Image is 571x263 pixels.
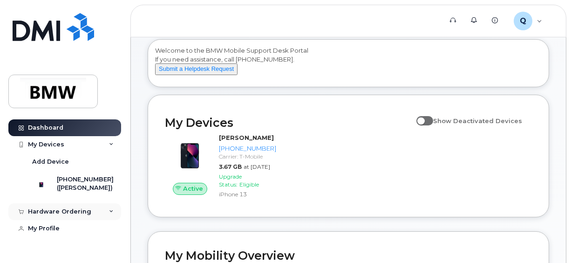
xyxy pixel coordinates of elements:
[172,138,208,173] img: image20231002-3703462-1ig824h.jpeg
[244,163,270,170] span: at [DATE]
[155,63,238,75] button: Submit a Helpdesk Request
[165,249,532,263] h2: My Mobility Overview
[239,181,259,188] span: Eligible
[530,222,564,256] iframe: Messenger Launcher
[219,190,276,198] div: iPhone 13
[520,15,526,27] span: Q
[219,152,276,160] div: Carrier: T-Mobile
[219,144,276,153] div: [PHONE_NUMBER]
[219,173,242,188] span: Upgrade Status:
[155,46,542,83] div: Welcome to the BMW Mobile Support Desk Portal If you need assistance, call [PHONE_NUMBER].
[416,112,424,119] input: Show Deactivated Devices
[165,116,412,130] h2: My Devices
[155,65,238,72] a: Submit a Helpdesk Request
[165,133,280,200] a: Active[PERSON_NAME][PHONE_NUMBER]Carrier: T-Mobile3.67 GBat [DATE]Upgrade Status:EligibleiPhone 13
[507,12,549,30] div: QT98412
[183,184,203,193] span: Active
[219,134,274,141] strong: [PERSON_NAME]
[219,163,242,170] span: 3.67 GB
[433,117,522,125] span: Show Deactivated Devices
